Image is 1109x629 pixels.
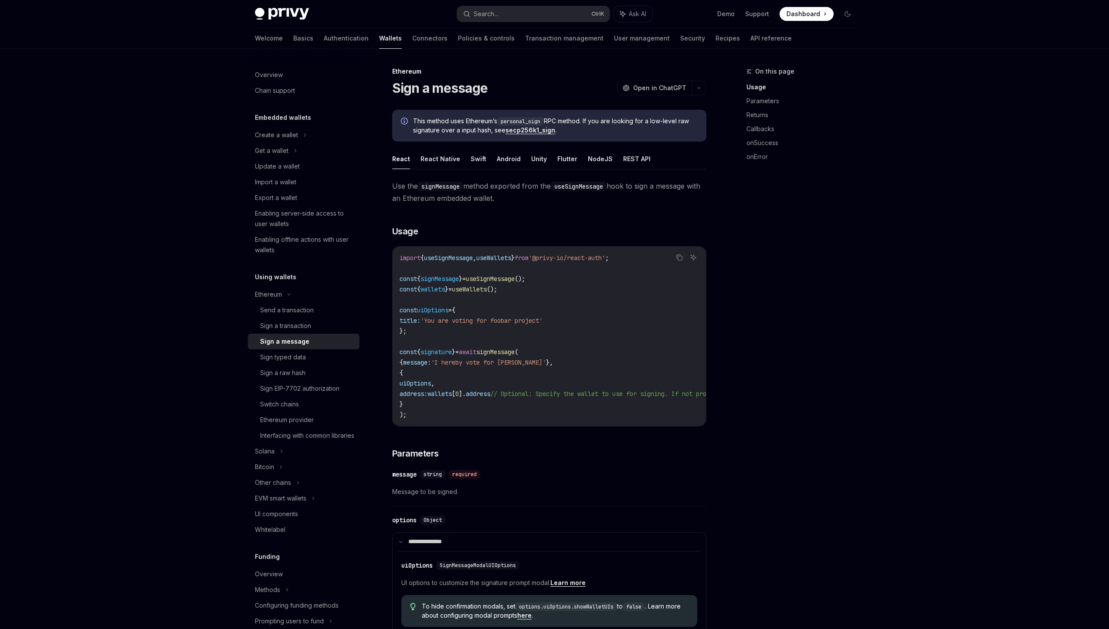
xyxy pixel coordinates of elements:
[515,275,525,283] span: ();
[674,252,685,263] button: Copy the contents from the code block
[255,8,309,20] img: dark logo
[248,381,359,396] a: Sign EIP-7702 authorization
[260,336,309,347] div: Sign a message
[400,327,407,335] span: };
[248,302,359,318] a: Send a transaction
[260,399,299,409] div: Switch chains
[255,193,297,203] div: Export a wallet
[392,67,706,76] div: Ethereum
[392,225,418,237] span: Usage
[248,67,359,83] a: Overview
[260,305,314,315] div: Send a transaction
[248,206,359,232] a: Enabling server-side access to user wallets
[248,428,359,443] a: Interfacing with common libraries
[452,390,455,398] span: [
[248,190,359,206] a: Export a wallet
[440,562,516,569] span: SignMessageModalUIOptions
[452,348,455,356] span: }
[255,289,282,300] div: Ethereum
[417,275,421,283] span: {
[400,379,431,387] span: uiOptions
[401,561,433,570] div: uiOptions
[716,28,740,49] a: Recipes
[591,10,604,17] span: Ctrl K
[401,578,697,588] span: UI options to customize the signature prompt modal.
[400,306,417,314] span: const
[505,126,555,134] a: secp256k1_sign
[474,9,498,19] div: Search...
[255,524,285,535] div: Whitelabel
[459,275,462,283] span: }
[403,358,431,366] span: message:
[400,317,421,325] span: title:
[605,254,609,262] span: ;
[260,430,354,441] div: Interfacing with common libraries
[255,161,300,172] div: Update a wallet
[458,28,515,49] a: Policies & controls
[248,318,359,334] a: Sign a transaction
[515,254,529,262] span: from
[452,285,487,293] span: useWallets
[588,149,613,169] button: NodeJS
[476,254,511,262] span: useWallets
[422,602,688,620] span: To hide confirmation modals, set to . Learn more about configuring modal prompts .
[293,28,313,49] a: Basics
[260,368,305,378] div: Sign a raw hash
[255,569,283,579] div: Overview
[550,579,586,587] a: Learn more
[515,348,518,356] span: (
[255,28,283,49] a: Welcome
[260,321,311,331] div: Sign a transaction
[379,28,402,49] a: Wallets
[688,252,699,263] button: Ask AI
[255,509,298,519] div: UI components
[473,254,476,262] span: ,
[449,470,480,479] div: required
[448,285,452,293] span: =
[412,28,448,49] a: Connectors
[255,130,298,140] div: Create a wallet
[466,275,515,283] span: useSignMessage
[255,462,274,472] div: Bitcoin
[455,348,459,356] span: =
[531,149,547,169] button: Unity
[421,285,445,293] span: wallets
[497,117,544,126] code: personal_sign
[255,600,339,611] div: Configuring funding methods
[787,10,820,18] span: Dashboard
[248,174,359,190] a: Import a wallet
[392,80,488,96] h1: Sign a message
[248,232,359,258] a: Enabling offline actions with user wallets
[255,177,296,187] div: Import a wallet
[400,254,421,262] span: import
[400,369,403,377] span: {
[392,516,417,524] div: options
[255,272,296,282] h5: Using wallets
[255,234,354,255] div: Enabling offline actions with user wallets
[392,447,439,460] span: Parameters
[255,70,283,80] div: Overview
[255,616,324,626] div: Prompting users to fund
[448,306,452,314] span: =
[248,396,359,412] a: Switch chains
[629,10,646,18] span: Ask AI
[255,477,291,488] div: Other chains
[551,182,607,191] code: useSignMessage
[421,275,459,283] span: signMessage
[255,85,295,96] div: Chain support
[459,390,466,398] span: ].
[746,80,861,94] a: Usage
[457,6,610,22] button: Search...CtrlK
[424,254,473,262] span: useSignMessage
[421,348,452,356] span: signature
[418,182,463,191] code: signMessage
[255,208,354,229] div: Enabling server-side access to user wallets
[746,108,861,122] a: Returns
[745,10,769,18] a: Support
[557,149,577,169] button: Flutter
[248,349,359,365] a: Sign typed data
[462,275,466,283] span: =
[717,10,735,18] a: Demo
[431,379,434,387] span: ,
[746,94,861,108] a: Parameters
